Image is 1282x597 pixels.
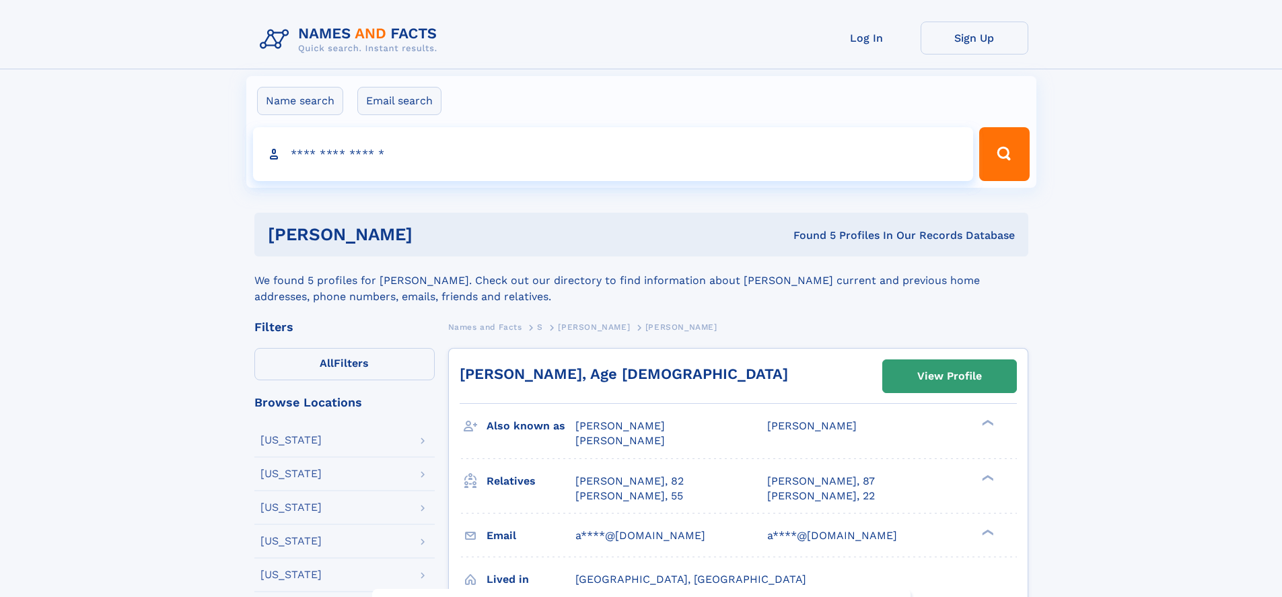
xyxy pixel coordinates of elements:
[487,568,575,591] h3: Lived in
[253,127,974,181] input: search input
[978,419,995,427] div: ❯
[320,357,334,370] span: All
[260,569,322,580] div: [US_STATE]
[921,22,1028,55] a: Sign Up
[575,434,665,447] span: [PERSON_NAME]
[487,415,575,437] h3: Also known as
[460,365,788,382] a: [PERSON_NAME], Age [DEMOGRAPHIC_DATA]
[537,318,543,335] a: S
[448,318,522,335] a: Names and Facts
[254,321,435,333] div: Filters
[767,474,875,489] a: [PERSON_NAME], 87
[260,468,322,479] div: [US_STATE]
[257,87,343,115] label: Name search
[603,228,1015,243] div: Found 5 Profiles In Our Records Database
[254,396,435,409] div: Browse Locations
[260,502,322,513] div: [US_STATE]
[254,256,1028,305] div: We found 5 profiles for [PERSON_NAME]. Check out our directory to find information about [PERSON_...
[254,22,448,58] img: Logo Names and Facts
[978,528,995,536] div: ❯
[268,226,603,243] h1: [PERSON_NAME]
[357,87,441,115] label: Email search
[917,361,982,392] div: View Profile
[575,573,806,586] span: [GEOGRAPHIC_DATA], [GEOGRAPHIC_DATA]
[575,474,684,489] a: [PERSON_NAME], 82
[645,322,717,332] span: [PERSON_NAME]
[813,22,921,55] a: Log In
[487,470,575,493] h3: Relatives
[767,419,857,432] span: [PERSON_NAME]
[575,489,683,503] a: [PERSON_NAME], 55
[487,524,575,547] h3: Email
[260,435,322,446] div: [US_STATE]
[558,318,630,335] a: [PERSON_NAME]
[260,536,322,547] div: [US_STATE]
[883,360,1016,392] a: View Profile
[767,489,875,503] a: [PERSON_NAME], 22
[558,322,630,332] span: [PERSON_NAME]
[978,473,995,482] div: ❯
[254,348,435,380] label: Filters
[575,419,665,432] span: [PERSON_NAME]
[979,127,1029,181] button: Search Button
[537,322,543,332] span: S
